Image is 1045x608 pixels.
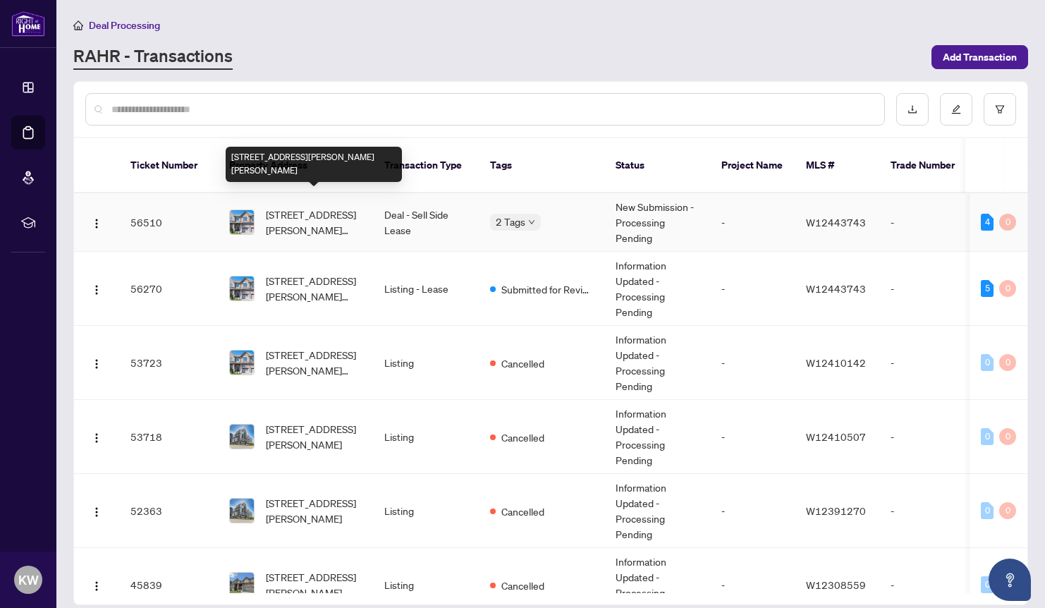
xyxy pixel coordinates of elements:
[266,347,362,378] span: [STREET_ADDRESS][PERSON_NAME][PERSON_NAME]
[373,252,479,326] td: Listing - Lease
[119,252,218,326] td: 56270
[91,218,102,229] img: Logo
[230,276,254,300] img: thumbnail-img
[373,193,479,252] td: Deal - Sell Side Lease
[879,474,978,548] td: -
[999,354,1016,371] div: 0
[999,214,1016,231] div: 0
[896,93,929,126] button: download
[501,430,544,445] span: Cancelled
[604,252,710,326] td: Information Updated - Processing Pending
[230,573,254,597] img: thumbnail-img
[931,45,1028,69] button: Add Transaction
[710,474,795,548] td: -
[981,428,994,445] div: 0
[951,104,961,114] span: edit
[604,138,710,193] th: Status
[91,358,102,370] img: Logo
[940,93,972,126] button: edit
[85,573,108,596] button: Logo
[479,138,604,193] th: Tags
[119,138,218,193] th: Ticket Number
[85,277,108,300] button: Logo
[604,474,710,548] td: Information Updated - Processing Pending
[496,214,525,230] span: 2 Tags
[806,282,866,295] span: W12443743
[981,502,994,519] div: 0
[73,20,83,30] span: home
[879,193,978,252] td: -
[91,580,102,592] img: Logo
[806,430,866,443] span: W12410507
[230,351,254,375] img: thumbnail-img
[806,504,866,517] span: W12391270
[119,400,218,474] td: 53718
[119,474,218,548] td: 52363
[981,354,994,371] div: 0
[89,19,160,32] span: Deal Processing
[981,576,994,593] div: 0
[266,495,362,526] span: [STREET_ADDRESS][PERSON_NAME]
[995,104,1005,114] span: filter
[230,425,254,449] img: thumbnail-img
[879,252,978,326] td: -
[806,578,866,591] span: W12308559
[710,252,795,326] td: -
[981,214,994,231] div: 4
[879,400,978,474] td: -
[85,351,108,374] button: Logo
[710,400,795,474] td: -
[981,280,994,297] div: 5
[501,355,544,371] span: Cancelled
[18,570,39,590] span: KW
[908,104,917,114] span: download
[266,273,362,304] span: [STREET_ADDRESS][PERSON_NAME][PERSON_NAME]
[266,569,362,600] span: [STREET_ADDRESS][PERSON_NAME][PERSON_NAME]
[266,207,362,238] span: [STREET_ADDRESS][PERSON_NAME][PERSON_NAME]
[501,578,544,593] span: Cancelled
[373,326,479,400] td: Listing
[119,193,218,252] td: 56510
[989,559,1031,601] button: Open asap
[710,326,795,400] td: -
[879,138,978,193] th: Trade Number
[91,432,102,444] img: Logo
[528,219,535,226] span: down
[85,499,108,522] button: Logo
[604,326,710,400] td: Information Updated - Processing Pending
[795,138,879,193] th: MLS #
[85,211,108,233] button: Logo
[226,147,402,182] div: [STREET_ADDRESS][PERSON_NAME][PERSON_NAME]
[999,428,1016,445] div: 0
[373,138,479,193] th: Transaction Type
[73,44,233,70] a: RAHR - Transactions
[501,504,544,519] span: Cancelled
[230,499,254,523] img: thumbnail-img
[11,11,45,37] img: logo
[501,281,593,297] span: Submitted for Review
[91,284,102,296] img: Logo
[91,506,102,518] img: Logo
[218,138,373,193] th: Property Address
[710,193,795,252] td: -
[119,326,218,400] td: 53723
[999,502,1016,519] div: 0
[710,138,795,193] th: Project Name
[879,326,978,400] td: -
[604,400,710,474] td: Information Updated - Processing Pending
[230,210,254,234] img: thumbnail-img
[806,356,866,369] span: W12410142
[984,93,1016,126] button: filter
[266,421,362,452] span: [STREET_ADDRESS][PERSON_NAME]
[373,400,479,474] td: Listing
[999,280,1016,297] div: 0
[604,193,710,252] td: New Submission - Processing Pending
[85,425,108,448] button: Logo
[373,474,479,548] td: Listing
[806,216,866,229] span: W12443743
[943,46,1017,68] span: Add Transaction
